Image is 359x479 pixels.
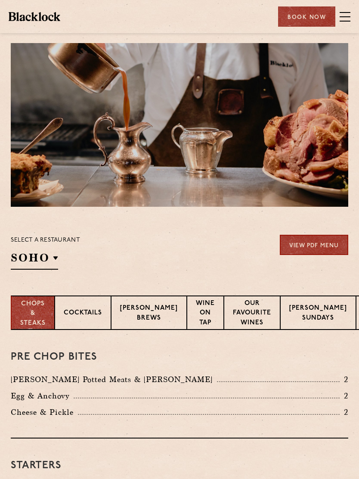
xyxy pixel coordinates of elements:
p: 2 [340,374,348,385]
p: Wine on Tap [196,299,215,329]
p: [PERSON_NAME] Brews [120,304,178,324]
p: Cheese & Pickle [11,406,78,418]
p: [PERSON_NAME] Sundays [289,304,347,324]
p: Egg & Anchovy [11,390,74,402]
div: Book Now [278,6,335,27]
p: 2 [340,407,348,418]
p: Chops & Steaks [20,299,46,329]
p: Select a restaurant [11,235,80,246]
p: [PERSON_NAME] Potted Meats & [PERSON_NAME] [11,373,217,386]
p: Cocktails [64,308,102,319]
p: 2 [340,390,348,401]
p: Our favourite wines [233,299,271,329]
img: BL_Textured_Logo-footer-cropped.svg [9,12,60,21]
a: View PDF Menu [280,235,348,255]
h3: Pre Chop Bites [11,351,348,363]
h2: SOHO [11,250,58,270]
h3: Starters [11,460,348,471]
